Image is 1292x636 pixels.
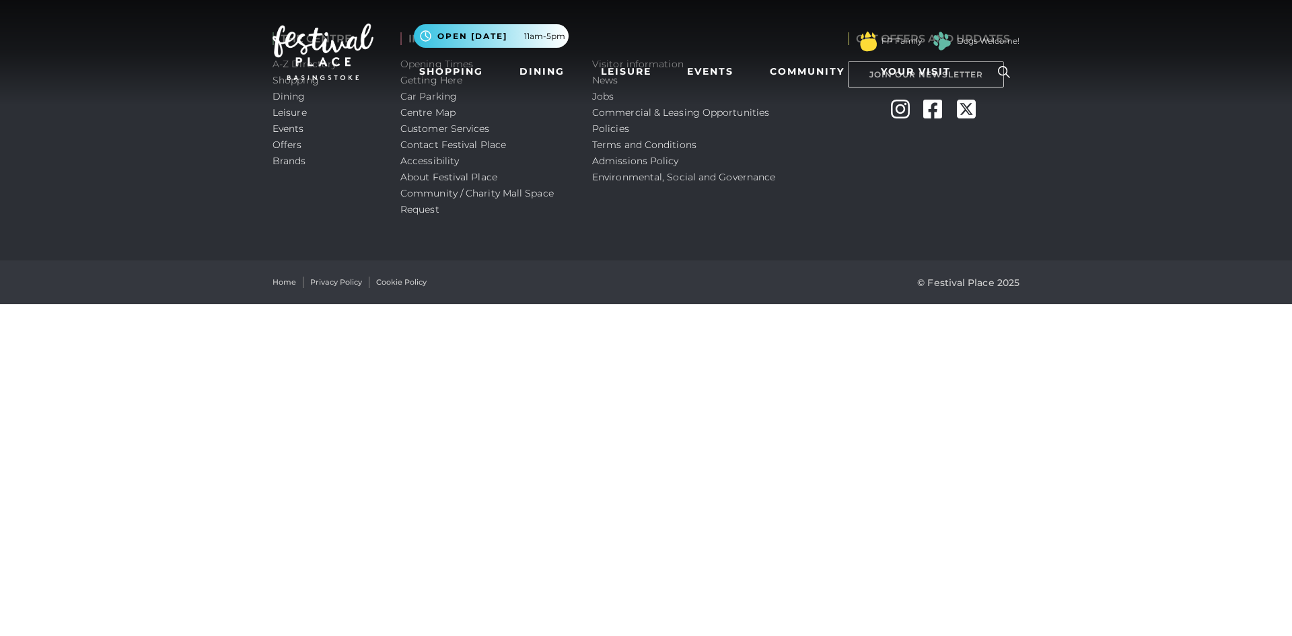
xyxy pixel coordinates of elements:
[875,59,963,84] a: Your Visit
[273,139,302,151] a: Offers
[764,59,850,84] a: Community
[682,59,739,84] a: Events
[917,275,1019,291] p: © Festival Place 2025
[400,171,497,183] a: About Festival Place
[400,139,506,151] a: Contact Festival Place
[414,59,489,84] a: Shopping
[592,171,775,183] a: Environmental, Social and Governance
[592,106,769,118] a: Commercial & Leasing Opportunities
[273,106,307,118] a: Leisure
[400,187,554,215] a: Community / Charity Mall Space Request
[514,59,570,84] a: Dining
[273,155,306,167] a: Brands
[957,35,1019,47] a: Dogs Welcome!
[437,30,507,42] span: Open [DATE]
[273,277,296,288] a: Home
[273,122,304,135] a: Events
[524,30,565,42] span: 11am-5pm
[310,277,362,288] a: Privacy Policy
[882,35,922,47] a: FP Family
[592,122,629,135] a: Policies
[376,277,427,288] a: Cookie Policy
[400,122,490,135] a: Customer Services
[596,59,657,84] a: Leisure
[400,106,456,118] a: Centre Map
[592,155,679,167] a: Admissions Policy
[414,24,569,48] button: Open [DATE] 11am-5pm
[273,24,373,80] img: Festival Place Logo
[881,65,951,79] span: Your Visit
[400,155,459,167] a: Accessibility
[592,139,696,151] a: Terms and Conditions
